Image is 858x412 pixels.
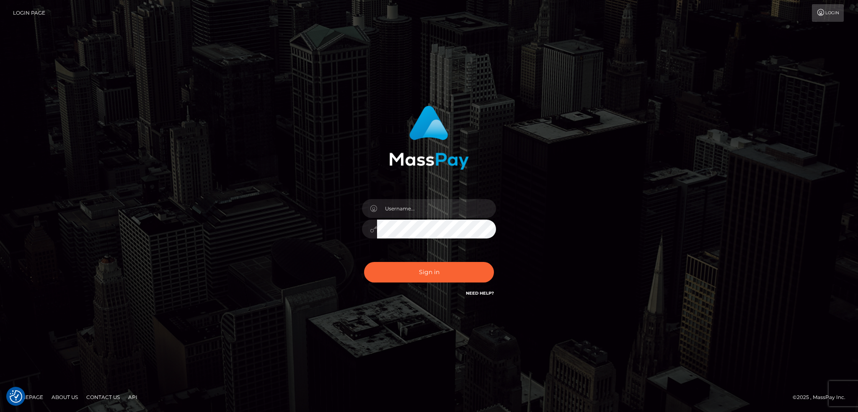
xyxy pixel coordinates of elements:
[812,4,844,22] a: Login
[83,391,123,404] a: Contact Us
[10,390,22,403] button: Consent Preferences
[125,391,141,404] a: API
[377,199,496,218] input: Username...
[10,390,22,403] img: Revisit consent button
[9,391,47,404] a: Homepage
[13,4,45,22] a: Login Page
[793,393,852,402] div: © 2025 , MassPay Inc.
[48,391,81,404] a: About Us
[389,106,469,170] img: MassPay Login
[364,262,494,282] button: Sign in
[466,290,494,296] a: Need Help?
